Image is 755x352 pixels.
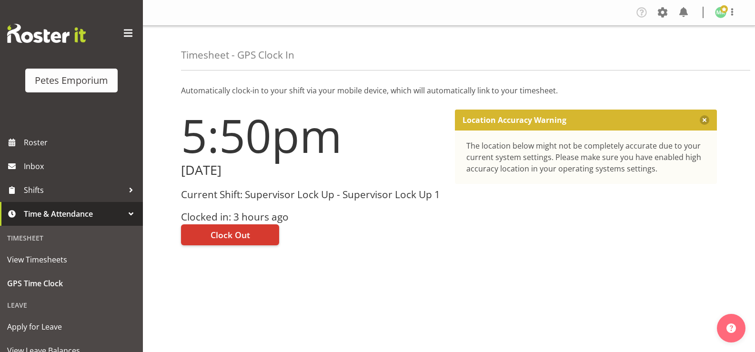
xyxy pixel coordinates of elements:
img: Rosterit website logo [7,24,86,43]
button: Close message [700,115,709,125]
p: Automatically clock-in to your shift via your mobile device, which will automatically link to you... [181,85,717,96]
span: View Timesheets [7,252,136,267]
p: Location Accuracy Warning [463,115,566,125]
a: Apply for Leave [2,315,141,339]
h4: Timesheet - GPS Clock In [181,50,294,60]
h3: Clocked in: 3 hours ago [181,211,443,222]
span: Roster [24,135,138,150]
button: Clock Out [181,224,279,245]
span: Time & Attendance [24,207,124,221]
h2: [DATE] [181,163,443,178]
span: Apply for Leave [7,320,136,334]
span: Shifts [24,183,124,197]
div: Timesheet [2,228,141,248]
div: Petes Emporium [35,73,108,88]
div: Leave [2,295,141,315]
span: GPS Time Clock [7,276,136,291]
span: Inbox [24,159,138,173]
img: melanie-richardson713.jpg [715,7,726,18]
img: help-xxl-2.png [726,323,736,333]
a: GPS Time Clock [2,272,141,295]
div: The location below might not be completely accurate due to your current system settings. Please m... [466,140,706,174]
span: Clock Out [211,229,250,241]
h1: 5:50pm [181,110,443,161]
h3: Current Shift: Supervisor Lock Up - Supervisor Lock Up 1 [181,189,443,200]
a: View Timesheets [2,248,141,272]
